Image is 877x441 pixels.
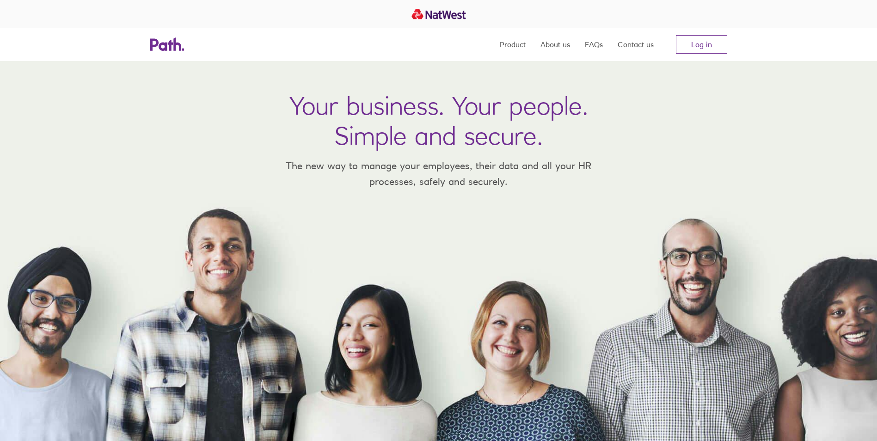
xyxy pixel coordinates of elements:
a: Contact us [618,28,654,61]
a: Log in [676,35,727,54]
a: Product [500,28,526,61]
p: The new way to manage your employees, their data and all your HR processes, safely and securely. [272,158,605,189]
h1: Your business. Your people. Simple and secure. [289,91,588,151]
a: About us [540,28,570,61]
a: FAQs [585,28,603,61]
